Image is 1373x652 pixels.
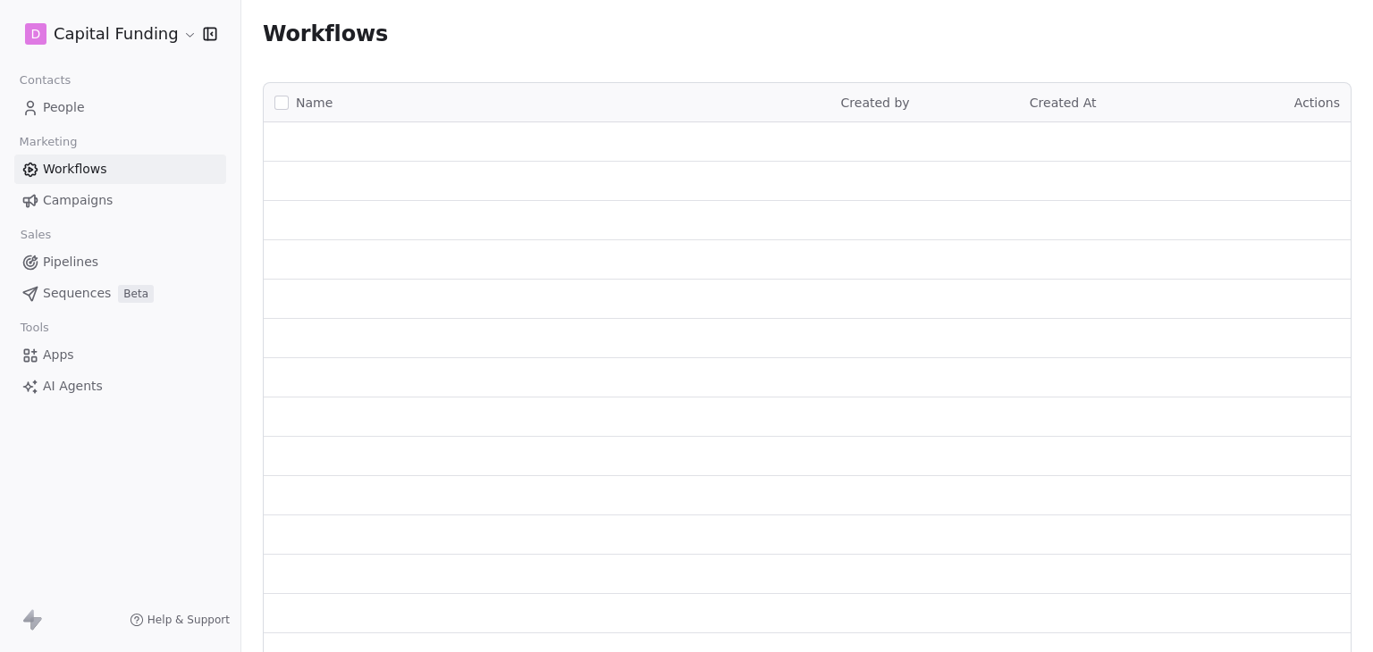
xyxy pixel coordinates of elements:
[1294,96,1340,110] span: Actions
[841,96,910,110] span: Created by
[1030,96,1097,110] span: Created At
[14,372,226,401] a: AI Agents
[43,98,85,117] span: People
[147,613,230,627] span: Help & Support
[43,284,111,303] span: Sequences
[14,186,226,215] a: Campaigns
[14,247,226,277] a: Pipelines
[43,377,103,396] span: AI Agents
[43,191,113,210] span: Campaigns
[118,285,154,303] span: Beta
[296,94,333,113] span: Name
[263,21,388,46] span: Workflows
[14,155,226,184] a: Workflows
[43,160,107,179] span: Workflows
[12,67,79,94] span: Contacts
[130,613,230,627] a: Help & Support
[12,129,85,155] span: Marketing
[14,279,226,308] a: SequencesBeta
[13,314,56,341] span: Tools
[54,22,179,46] span: Capital Funding
[14,340,226,370] a: Apps
[21,19,190,49] button: DCapital Funding
[31,25,41,43] span: D
[14,93,226,122] a: People
[13,222,59,248] span: Sales
[43,253,98,272] span: Pipelines
[43,346,74,364] span: Apps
